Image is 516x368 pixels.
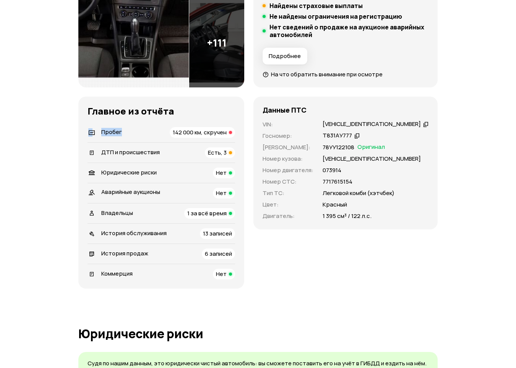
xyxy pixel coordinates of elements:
[263,178,313,186] p: Номер СТС :
[323,200,347,209] p: Красный
[269,52,301,60] span: Подробнее
[101,148,160,156] span: ДТП и происшествия
[323,178,352,186] p: 7717615154
[101,270,133,278] span: Коммерция
[269,2,363,10] h5: Найдены страховые выплаты
[269,23,428,39] h5: Нет сведений о продаже на аукционе аварийных автомобилей
[205,250,232,258] span: 6 записей
[101,188,160,196] span: Аварийные аукционы
[323,120,421,128] div: [VEHICLE_IDENTIFICATION_NUMBER]
[323,212,372,220] p: 1 395 см³ / 122 л.с.
[263,120,313,129] p: VIN :
[323,155,421,163] p: [VEHICLE_IDENTIFICATION_NUMBER]
[263,70,383,78] a: На что обратить внимание при осмотре
[216,189,227,197] span: Нет
[263,106,307,114] h4: Данные ПТС
[323,166,341,174] p: 073914
[263,200,313,209] p: Цвет :
[263,189,313,197] p: Тип ТС :
[101,209,133,217] span: Владельцы
[208,148,227,157] span: Есть, 3
[203,229,232,237] span: 13 записей
[263,48,307,65] button: Подробнее
[357,143,385,152] span: Оригинал
[173,128,227,136] span: 142 000 км, скручен
[323,132,352,140] div: Т831АУ777
[216,270,227,278] span: Нет
[101,249,148,257] span: История продаж
[88,360,428,368] p: Судя по нашим данным, это юридически чистый автомобиль: вы сможете поставить его на учёт в ГИБДД ...
[323,143,354,152] p: 78УУ122108
[323,189,394,197] p: Легковой комби (хэтчбек)
[263,132,313,140] p: Госномер :
[269,13,402,20] h5: Не найдены ограничения на регистрацию
[263,166,313,174] p: Номер двигателя :
[263,212,313,220] p: Двигатель :
[263,155,313,163] p: Номер кузова :
[88,106,235,116] h3: Главное из отчёта
[187,209,227,217] span: 1 за всё время
[263,143,313,152] p: [PERSON_NAME] :
[216,169,227,177] span: Нет
[101,168,157,176] span: Юридические риски
[271,70,383,78] span: На что обратить внимание при осмотре
[101,128,122,136] span: Пробег
[78,327,438,341] h1: Юридические риски
[101,229,167,237] span: История обслуживания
